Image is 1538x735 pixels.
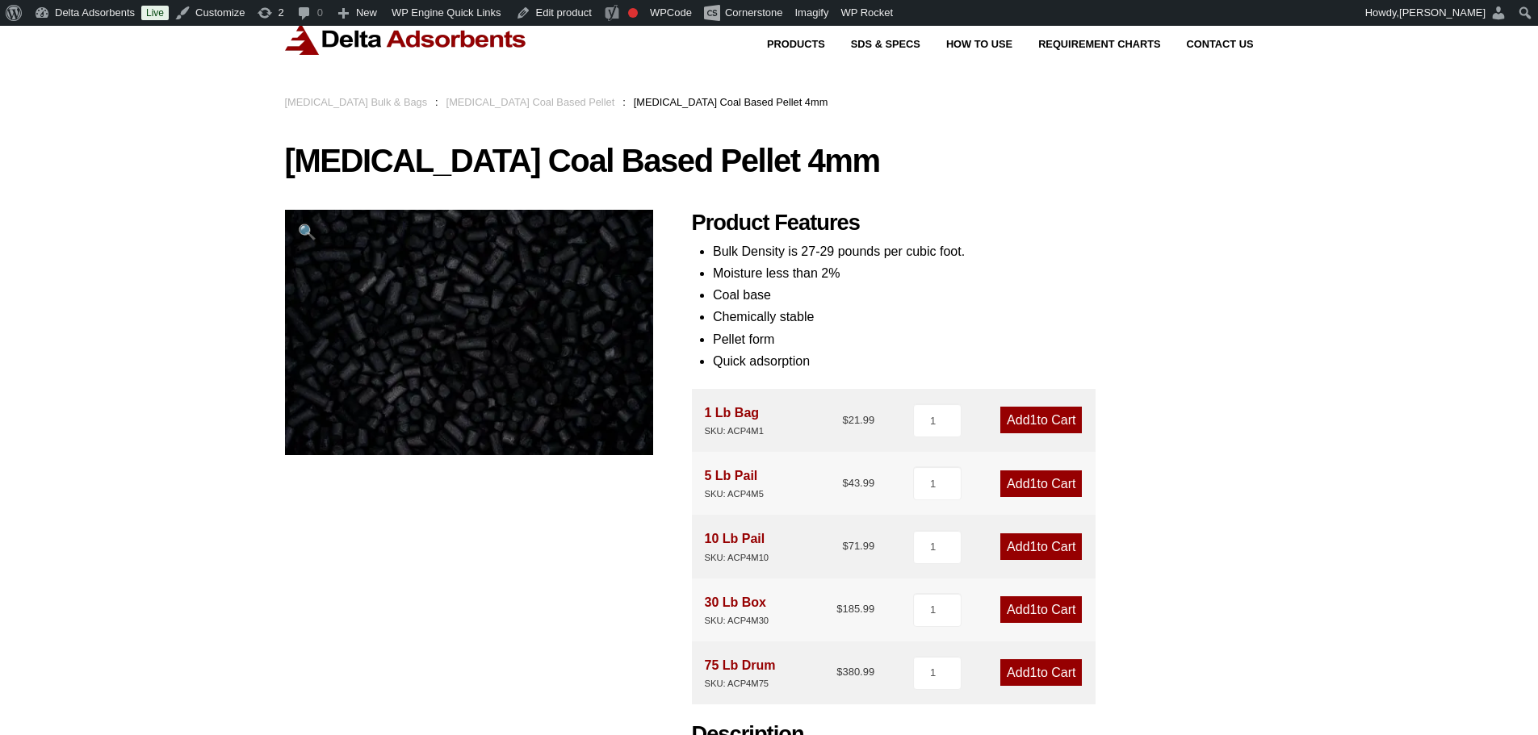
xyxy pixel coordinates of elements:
div: 10 Lb Pail [705,528,769,565]
span: $ [842,540,848,552]
span: : [622,96,626,108]
a: Live [141,6,169,20]
span: 1 [1030,666,1037,679]
div: 30 Lb Box [705,591,769,629]
span: 🔍 [298,223,316,240]
li: Coal base [713,284,1254,306]
div: SKU: ACP4M10 [705,550,769,566]
a: How to Use [920,40,1012,50]
a: Add1to Cart [1000,659,1082,686]
h2: Product Features [692,210,1254,236]
bdi: 380.99 [836,666,874,678]
img: Delta Adsorbents [285,23,527,55]
span: $ [842,477,848,489]
span: [PERSON_NAME] [1399,6,1486,19]
h1: [MEDICAL_DATA] Coal Based Pellet 4mm [285,144,1254,177]
a: Requirement Charts [1012,40,1160,50]
span: Requirement Charts [1038,40,1160,50]
a: Add1to Cart [1000,533,1082,560]
li: Pellet form [713,328,1254,350]
span: $ [836,666,842,678]
div: SKU: ACP4M1 [705,424,764,439]
a: View full-screen image gallery [285,210,329,254]
a: [MEDICAL_DATA] Bulk & Bags [285,96,428,108]
li: Quick adsorption [713,350,1254,372]
span: 1 [1030,413,1037,427]
div: Needs improvement [628,8,638,18]
a: Add1to Cart [1000,470,1082,497]
a: Add1to Cart [1000,596,1082,623]
a: Products [741,40,825,50]
a: SDS & SPECS [825,40,920,50]
div: 75 Lb Drum [705,654,776,691]
a: [MEDICAL_DATA] Coal Based Pellet [446,96,615,108]
span: 1 [1030,477,1037,491]
div: SKU: ACP4M5 [705,487,764,502]
div: 5 Lb Pail [705,465,764,502]
li: Bulk Density is 27-29 pounds per cubic foot. [713,240,1254,262]
span: How to Use [946,40,1012,50]
span: [MEDICAL_DATA] Coal Based Pellet 4mm [634,96,828,108]
bdi: 43.99 [842,477,874,489]
div: SKU: ACP4M30 [705,613,769,629]
span: 1 [1030,603,1037,616]
bdi: 71.99 [842,540,874,552]
span: 1 [1030,540,1037,553]
li: Chemically stable [713,306,1254,328]
span: SDS & SPECS [851,40,920,50]
span: : [435,96,438,108]
bdi: 185.99 [836,603,874,615]
a: Contact Us [1161,40,1254,50]
span: Products [767,40,825,50]
li: Moisture less than 2% [713,262,1254,284]
span: $ [836,603,842,615]
span: Contact Us [1187,40,1254,50]
span: $ [842,414,848,426]
div: SKU: ACP4M75 [705,676,776,691]
div: 1 Lb Bag [705,402,764,439]
a: Add1to Cart [1000,407,1082,433]
bdi: 21.99 [842,414,874,426]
